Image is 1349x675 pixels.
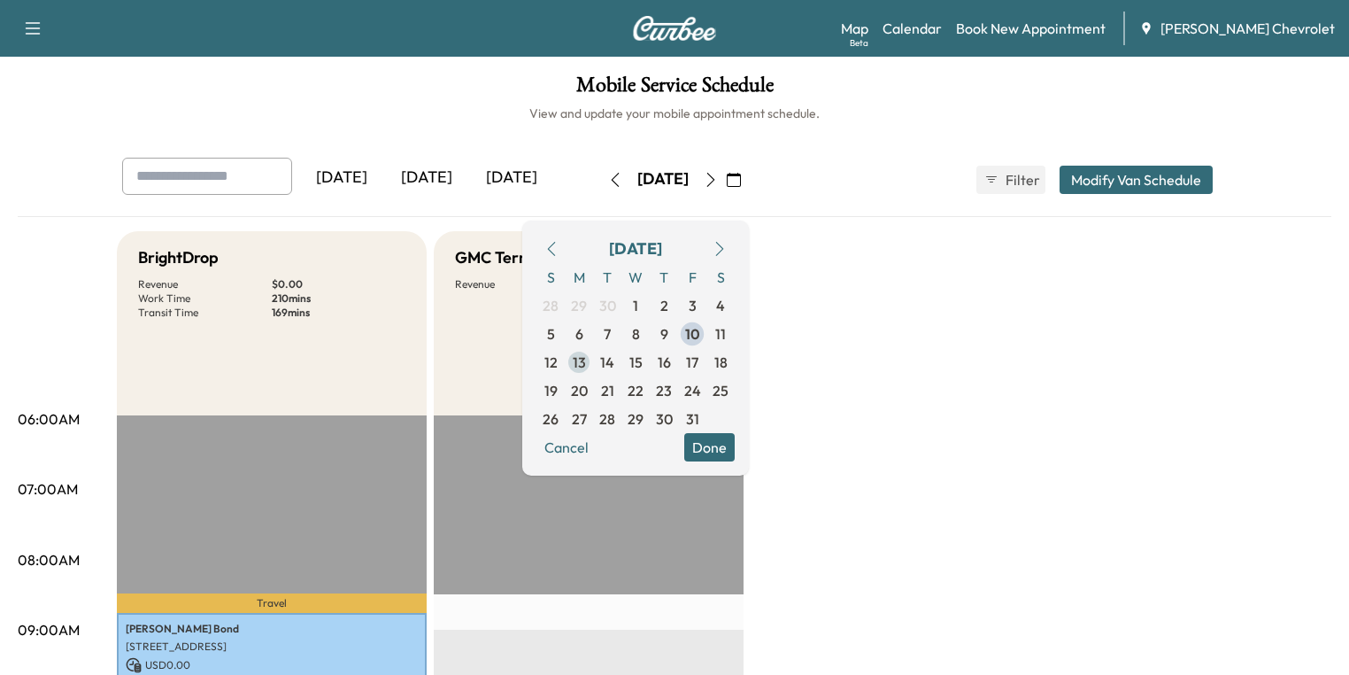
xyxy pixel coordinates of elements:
span: 28 [599,408,615,430]
span: 29 [571,295,587,316]
span: F [678,263,706,291]
a: Book New Appointment [956,18,1106,39]
span: 8 [632,323,640,345]
p: [STREET_ADDRESS] [126,640,418,654]
span: T [593,263,621,291]
span: 3 [689,295,697,316]
span: [PERSON_NAME] Chevrolet [1160,18,1335,39]
p: Revenue [138,277,272,291]
h5: GMC Terrain [455,245,547,270]
span: 28 [543,295,559,316]
span: 29 [628,408,644,430]
span: 6 [575,323,583,345]
span: W [621,263,650,291]
div: [DATE] [299,158,384,198]
a: MapBeta [841,18,868,39]
span: Filter [1006,169,1037,190]
h5: BrightDrop [138,245,219,270]
p: 09:00AM [18,619,80,640]
p: Transit Time [138,306,272,320]
span: 4 [716,295,725,316]
span: 19 [544,380,558,401]
span: 13 [573,352,586,373]
span: 15 [629,352,643,373]
span: 26 [543,408,559,430]
div: [DATE] [609,237,662,261]
div: Beta [850,36,868,50]
span: 20 [571,380,588,401]
span: 5 [547,323,555,345]
span: S [536,263,565,291]
p: USD 0.00 [126,657,418,673]
p: 210 mins [272,291,405,306]
p: [PERSON_NAME] Bond [126,622,418,636]
span: 12 [544,352,558,373]
span: 14 [600,352,614,373]
button: Cancel [536,433,597,462]
span: 27 [572,408,587,430]
span: 30 [599,295,616,316]
span: 21 [601,380,614,401]
img: Curbee Logo [632,16,717,41]
button: Filter [976,166,1045,194]
h1: Mobile Service Schedule [18,74,1331,105]
p: Revenue [455,277,589,291]
span: 9 [660,323,668,345]
span: 31 [686,408,699,430]
p: Travel [117,594,427,613]
span: 2 [660,295,668,316]
h6: View and update your mobile appointment schedule. [18,105,1331,122]
span: M [565,263,593,291]
p: 08:00AM [18,549,80,570]
span: 11 [715,323,726,345]
span: 22 [628,380,644,401]
span: 24 [684,380,701,401]
div: [DATE] [637,168,689,190]
span: 10 [685,323,700,345]
div: [DATE] [469,158,554,198]
span: 18 [714,352,728,373]
p: $ 0.00 [272,277,405,291]
span: 17 [686,352,698,373]
button: Modify Van Schedule [1060,166,1213,194]
span: 16 [658,352,671,373]
p: 07:00AM [18,478,78,500]
span: 25 [713,380,728,401]
p: 06:00AM [18,408,80,430]
a: Calendar [883,18,942,39]
p: Work Time [138,291,272,306]
span: T [650,263,678,291]
span: 30 [656,408,673,430]
span: S [706,263,735,291]
span: 23 [656,380,672,401]
p: 169 mins [272,306,405,320]
button: Done [684,433,735,462]
div: [DATE] [384,158,469,198]
span: 7 [604,323,611,345]
span: 1 [633,295,638,316]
